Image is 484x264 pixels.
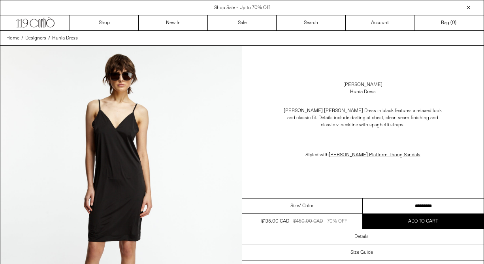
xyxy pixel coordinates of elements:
span: [PERSON_NAME] [PERSON_NAME] Dress in black features a relaxed look and classic fit. Details inclu... [284,108,442,128]
h3: Size Guide [350,250,373,255]
a: Home [6,35,19,42]
a: Shop Sale - Up to 70% Off [214,5,270,11]
span: 0 [452,20,455,26]
span: Designers [25,35,46,41]
span: Size [290,202,299,210]
a: Search [277,15,345,30]
a: Account [346,15,414,30]
div: 70% OFF [327,218,347,225]
a: Bag () [414,15,483,30]
span: / [21,35,23,42]
a: New In [139,15,207,30]
span: / [48,35,50,42]
span: Home [6,35,19,41]
a: [PERSON_NAME] [343,81,382,88]
a: Designers [25,35,46,42]
a: [PERSON_NAME] Platform Thong Sandals [329,152,420,158]
span: / Color [299,202,314,210]
div: $135.00 CAD [261,218,289,225]
span: Add to cart [408,218,438,225]
div: Hunia Dress [350,88,376,95]
button: Add to cart [363,214,484,229]
h3: Details [354,234,369,240]
a: Shop [70,15,139,30]
span: ) [452,19,456,26]
div: $450.00 CAD [293,218,323,225]
span: Hunia Dress [52,35,78,41]
a: Sale [208,15,277,30]
span: Styled with [305,152,420,158]
a: Hunia Dress [52,35,78,42]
